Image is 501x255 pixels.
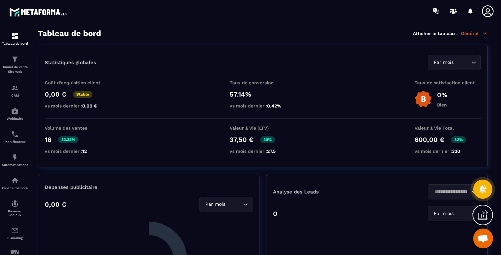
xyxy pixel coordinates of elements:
p: CRM [2,94,28,97]
p: Tableau de bord [2,42,28,45]
p: 0,00 € [45,200,66,208]
a: formationformationCRM [2,79,28,102]
img: formation [11,84,19,92]
p: 0% [437,91,447,99]
p: 57.14% [230,90,296,98]
p: Planificateur [2,140,28,144]
p: Bien [437,102,447,107]
a: emailemailE-mailing [2,222,28,245]
input: Search for option [455,59,470,66]
img: formation [11,55,19,63]
p: Statistiques globales [45,60,96,65]
img: automations [11,107,19,115]
p: Valeur à Vie Total [415,125,481,131]
p: Taux de conversion [230,80,296,85]
div: Ouvrir le chat [473,229,493,248]
img: scheduler [11,130,19,138]
span: Par mois [432,210,455,217]
a: schedulerschedulerPlanificateur [2,125,28,149]
h3: Tableau de bord [38,29,101,38]
p: Tunnel de vente Site web [2,65,28,74]
a: formationformationTableau de bord [2,27,28,50]
span: 27.5 [267,149,276,154]
p: 37,50 € [230,136,253,144]
span: 0,00 € [82,103,97,108]
img: formation [11,32,19,40]
p: Valeur à Vie (LTV) [230,125,296,131]
p: 82% [451,136,466,143]
p: Espace membre [2,186,28,190]
p: vs mois dernier : [230,149,296,154]
p: Réseaux Sociaux [2,209,28,217]
input: Search for option [227,201,242,208]
a: automationsautomationsEspace membre [2,172,28,195]
p: Webinaire [2,117,28,120]
img: social-network [11,200,19,208]
p: vs mois dernier : [45,149,111,154]
p: 600,00 € [415,136,444,144]
img: logo [9,6,69,18]
p: 36% [260,136,275,143]
p: Dépenses publicitaire [45,184,252,190]
div: Search for option [428,206,481,221]
img: automations [11,177,19,185]
p: Automatisations [2,163,28,167]
div: Search for option [428,55,481,70]
span: 0.42% [267,103,281,108]
div: Search for option [428,184,481,199]
a: automationsautomationsWebinaire [2,102,28,125]
a: automationsautomationsAutomatisations [2,149,28,172]
p: Volume des ventes [45,125,111,131]
span: Par mois [204,201,227,208]
p: Coût d'acquisition client [45,80,111,85]
p: Général [461,30,488,36]
img: b-badge-o.b3b20ee6.svg [415,90,432,108]
p: 0,00 € [45,90,66,98]
p: Analyse des Leads [273,189,377,195]
span: Par mois [432,59,455,66]
a: social-networksocial-networkRéseaux Sociaux [2,195,28,222]
input: Search for option [432,188,470,195]
p: Afficher le tableau : [413,31,458,36]
p: 0 [273,210,277,218]
p: E-mailing [2,236,28,240]
p: 33.33% [58,136,79,143]
p: vs mois dernier : [415,149,481,154]
input: Search for option [455,210,470,217]
img: automations [11,153,19,161]
p: vs mois dernier : [230,103,296,108]
img: email [11,227,19,234]
p: Stable [73,91,92,98]
span: 12 [82,149,87,154]
p: Taux de satisfaction client [415,80,481,85]
a: formationformationTunnel de vente Site web [2,50,28,79]
p: 16 [45,136,51,144]
div: Search for option [199,197,252,212]
span: 330 [452,149,460,154]
p: vs mois dernier : [45,103,111,108]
